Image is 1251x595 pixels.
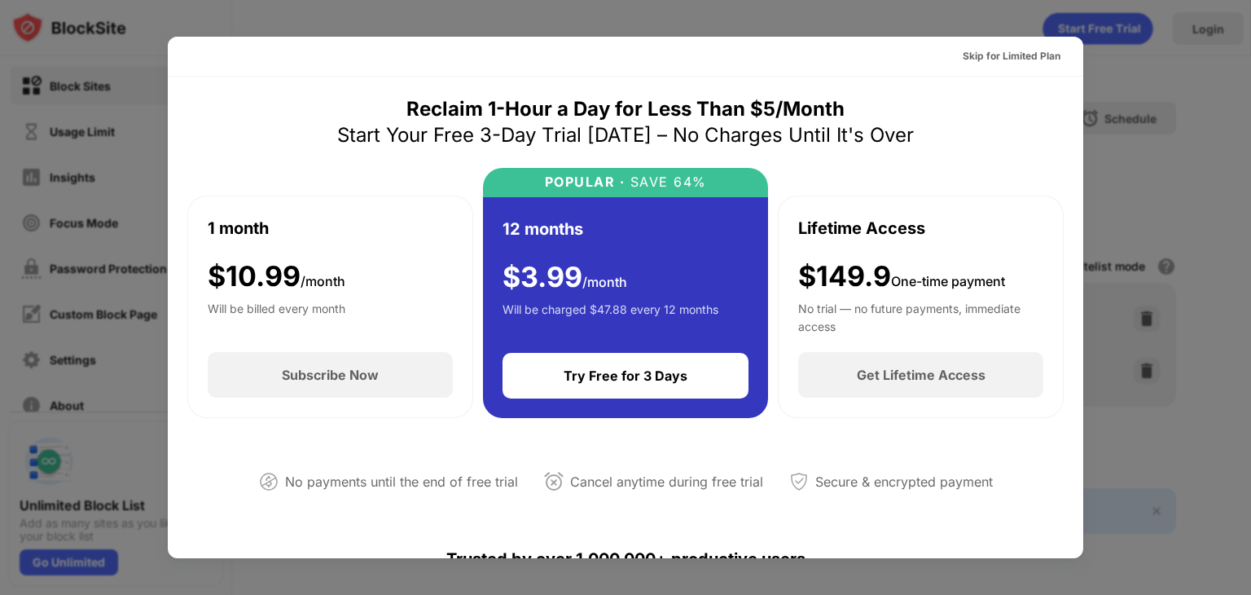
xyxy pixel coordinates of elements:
[544,472,564,491] img: cancel-anytime
[564,368,687,384] div: Try Free for 3 Days
[503,261,627,294] div: $ 3.99
[208,216,269,240] div: 1 month
[301,273,345,289] span: /month
[798,216,925,240] div: Lifetime Access
[798,300,1043,333] div: No trial — no future payments, immediate access
[285,470,518,494] div: No payments until the end of free trial
[545,174,625,190] div: POPULAR ·
[406,96,845,122] div: Reclaim 1-Hour a Day for Less Than $5/Month
[208,300,345,333] div: Will be billed every month
[259,472,279,491] img: not-paying
[503,301,718,333] div: Will be charged $47.88 every 12 months
[503,217,583,241] div: 12 months
[625,174,707,190] div: SAVE 64%
[891,273,1005,289] span: One-time payment
[789,472,809,491] img: secured-payment
[337,122,914,148] div: Start Your Free 3-Day Trial [DATE] – No Charges Until It's Over
[582,274,627,290] span: /month
[282,367,379,383] div: Subscribe Now
[798,260,1005,293] div: $149.9
[963,48,1060,64] div: Skip for Limited Plan
[570,470,763,494] div: Cancel anytime during free trial
[857,367,985,383] div: Get Lifetime Access
[815,470,993,494] div: Secure & encrypted payment
[208,260,345,293] div: $ 10.99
